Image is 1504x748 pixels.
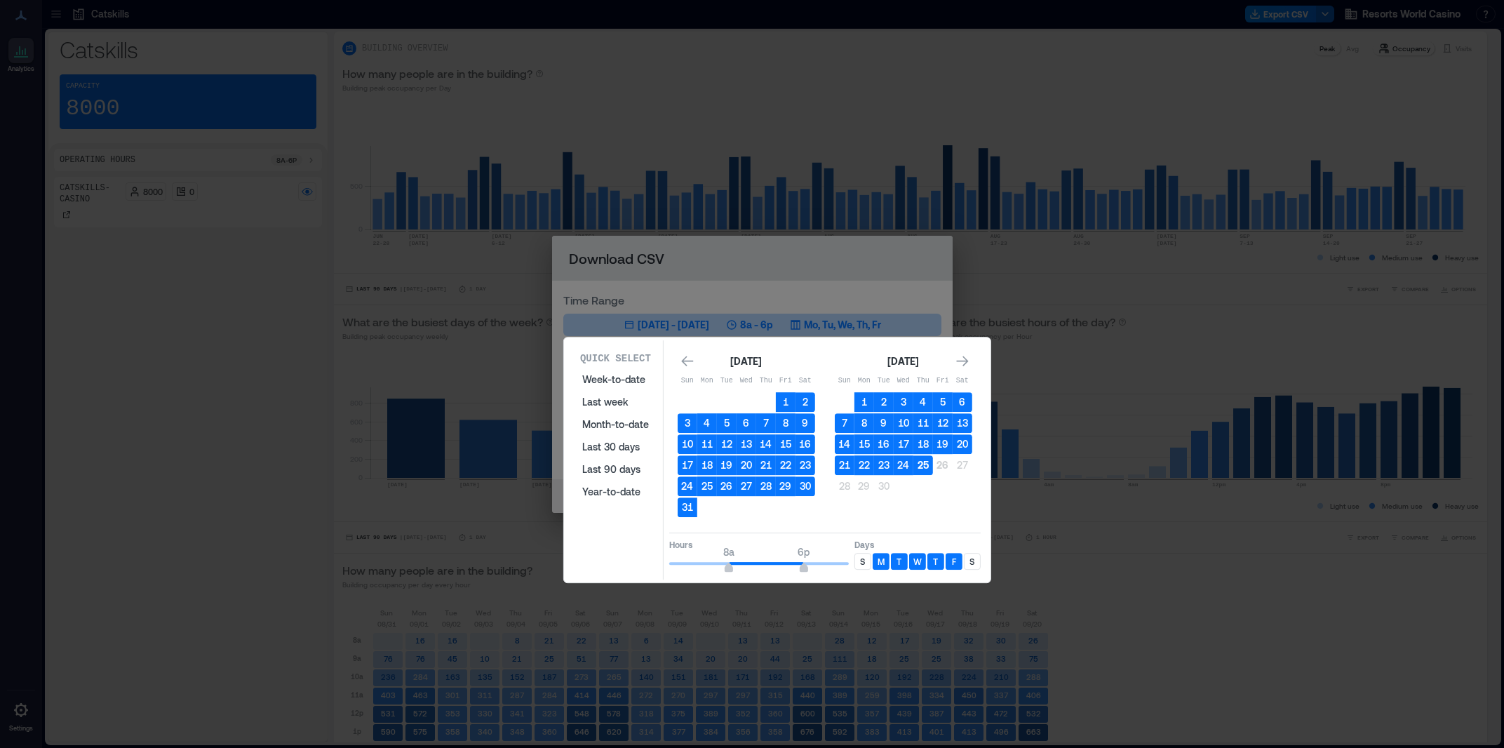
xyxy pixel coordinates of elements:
p: Thu [756,375,776,387]
p: Tue [717,375,737,387]
p: Wed [737,375,756,387]
th: Tuesday [874,371,894,391]
span: 6p [798,546,810,558]
button: Month-to-date [574,413,657,436]
p: Sat [795,375,815,387]
button: 14 [835,434,854,454]
button: 25 [697,476,717,496]
p: Quick Select [580,352,651,366]
button: 26 [717,476,737,496]
p: Sat [953,375,972,387]
th: Monday [697,371,717,391]
button: 23 [874,455,894,475]
button: 3 [894,392,913,412]
button: 20 [737,455,756,475]
button: 4 [697,413,717,433]
button: 9 [874,413,894,433]
th: Wednesday [894,371,913,391]
p: Wed [894,375,913,387]
button: 30 [795,476,815,496]
th: Tuesday [717,371,737,391]
button: 2 [795,392,815,412]
button: 11 [913,413,933,433]
p: Tue [874,375,894,387]
button: 19 [717,455,737,475]
button: 1 [776,392,795,412]
p: M [878,556,885,567]
p: T [933,556,938,567]
button: 22 [854,455,874,475]
button: 20 [953,434,972,454]
button: 16 [795,434,815,454]
button: 29 [854,476,874,496]
button: 2 [874,392,894,412]
button: 25 [913,455,933,475]
button: 17 [678,455,697,475]
button: 6 [953,392,972,412]
button: 15 [854,434,874,454]
button: Go to next month [953,352,972,371]
th: Friday [776,371,795,391]
button: Last 90 days [574,458,657,481]
p: Fri [776,375,795,387]
button: 15 [776,434,795,454]
th: Friday [933,371,953,391]
button: 13 [737,434,756,454]
p: T [897,556,901,567]
p: Fri [933,375,953,387]
button: 5 [933,392,953,412]
button: 13 [953,413,972,433]
p: S [860,556,865,567]
button: Year-to-date [574,481,657,503]
span: 8a [723,546,734,558]
button: Go to previous month [678,352,697,371]
button: 27 [953,455,972,475]
button: 28 [835,476,854,496]
p: Hours [669,539,849,550]
button: 8 [776,413,795,433]
div: [DATE] [884,353,923,370]
p: Mon [697,375,717,387]
button: 11 [697,434,717,454]
button: 27 [737,476,756,496]
th: Thursday [913,371,933,391]
p: S [969,556,974,567]
button: 28 [756,476,776,496]
th: Sunday [678,371,697,391]
th: Thursday [756,371,776,391]
button: Last 30 days [574,436,657,458]
button: 21 [835,455,854,475]
button: 3 [678,413,697,433]
th: Saturday [795,371,815,391]
button: Week-to-date [574,368,657,391]
th: Wednesday [737,371,756,391]
button: 29 [776,476,795,496]
th: Sunday [835,371,854,391]
button: 21 [756,455,776,475]
button: 24 [678,476,697,496]
button: 12 [933,413,953,433]
button: 7 [756,413,776,433]
button: 5 [717,413,737,433]
th: Monday [854,371,874,391]
button: 7 [835,413,854,433]
p: Sun [678,375,697,387]
button: 18 [913,434,933,454]
button: Last week [574,391,657,413]
p: Mon [854,375,874,387]
p: Thu [913,375,933,387]
button: 8 [854,413,874,433]
button: 10 [894,413,913,433]
p: W [913,556,922,567]
button: 10 [678,434,697,454]
button: 31 [678,497,697,517]
button: 9 [795,413,815,433]
button: 16 [874,434,894,454]
button: 24 [894,455,913,475]
button: 26 [933,455,953,475]
button: 19 [933,434,953,454]
button: 1 [854,392,874,412]
button: 6 [737,413,756,433]
button: 18 [697,455,717,475]
button: 14 [756,434,776,454]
